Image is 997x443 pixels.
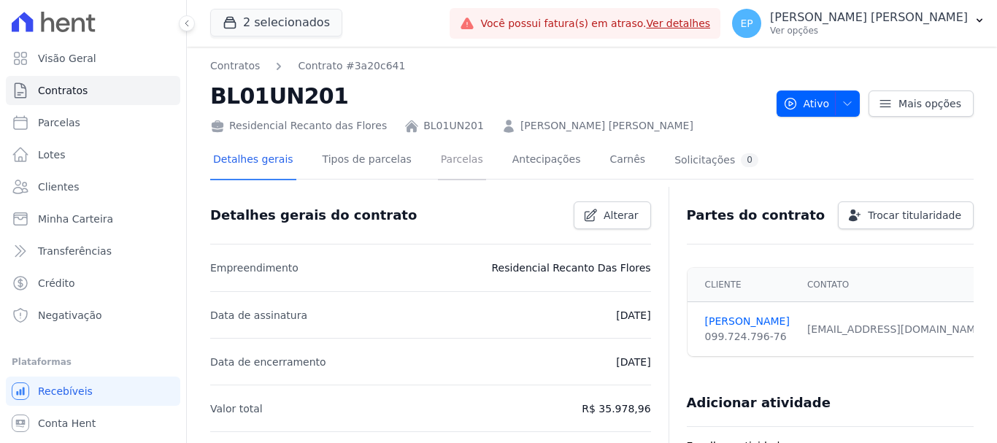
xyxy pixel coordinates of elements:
span: Crédito [38,276,75,290]
a: Lotes [6,140,180,169]
span: Contratos [38,83,88,98]
a: Visão Geral [6,44,180,73]
a: Mais opções [869,90,974,117]
div: 0 [741,153,758,167]
p: Data de assinatura [210,307,307,324]
th: Cliente [688,268,798,302]
span: Você possui fatura(s) em atraso. [480,16,710,31]
span: Ativo [783,90,830,117]
p: Ver opções [770,25,968,36]
h3: Detalhes gerais do contrato [210,207,417,224]
button: Ativo [777,90,861,117]
a: Transferências [6,236,180,266]
span: Conta Hent [38,416,96,431]
button: 2 selecionados [210,9,342,36]
a: Solicitações0 [671,142,761,180]
p: Data de encerramento [210,353,326,371]
div: Plataformas [12,353,174,371]
p: R$ 35.978,96 [582,400,650,417]
div: Solicitações [674,153,758,167]
a: Antecipações [509,142,584,180]
p: [DATE] [616,307,650,324]
nav: Breadcrumb [210,58,765,74]
span: Transferências [38,244,112,258]
h3: Adicionar atividade [687,394,831,412]
span: Lotes [38,147,66,162]
span: Negativação [38,308,102,323]
span: Clientes [38,180,79,194]
a: Detalhes gerais [210,142,296,180]
a: Trocar titularidade [838,201,974,229]
span: Minha Carteira [38,212,113,226]
a: Crédito [6,269,180,298]
p: Valor total [210,400,263,417]
span: Visão Geral [38,51,96,66]
a: Contrato #3a20c641 [298,58,405,74]
nav: Breadcrumb [210,58,405,74]
a: Alterar [574,201,651,229]
a: Parcelas [438,142,486,180]
a: Minha Carteira [6,204,180,234]
a: Conta Hent [6,409,180,438]
a: Contratos [210,58,260,74]
a: [PERSON_NAME] [705,314,790,329]
a: Carnês [607,142,648,180]
a: Ver detalhes [647,18,711,29]
a: Recebíveis [6,377,180,406]
span: Mais opções [898,96,961,111]
h3: Partes do contrato [687,207,825,224]
span: Trocar titularidade [868,208,961,223]
a: [PERSON_NAME] [PERSON_NAME] [520,118,693,134]
p: [PERSON_NAME] [PERSON_NAME] [770,10,968,25]
a: Negativação [6,301,180,330]
span: Alterar [604,208,639,223]
div: [EMAIL_ADDRESS][DOMAIN_NAME] [807,322,986,337]
a: Parcelas [6,108,180,137]
div: 099.724.796-76 [705,329,790,344]
span: Recebíveis [38,384,93,398]
div: Residencial Recanto das Flores [210,118,387,134]
h2: BL01UN201 [210,80,765,112]
button: EP [PERSON_NAME] [PERSON_NAME] Ver opções [720,3,997,44]
span: Parcelas [38,115,80,130]
a: Tipos de parcelas [320,142,415,180]
a: Clientes [6,172,180,201]
p: [DATE] [616,353,650,371]
span: EP [740,18,752,28]
p: Empreendimento [210,259,299,277]
p: Residencial Recanto Das Flores [492,259,651,277]
th: Contato [798,268,995,302]
a: BL01UN201 [423,118,484,134]
a: Contratos [6,76,180,105]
